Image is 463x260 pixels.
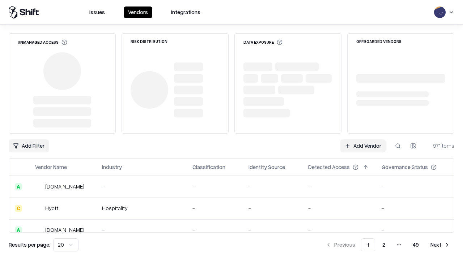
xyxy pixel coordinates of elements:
div: Hyatt [45,204,58,212]
div: Classification [192,163,225,171]
div: - [102,226,181,234]
div: - [249,183,297,190]
div: Detected Access [308,163,350,171]
div: A [15,183,22,190]
img: intrado.com [35,183,42,190]
div: Unmanaged Access [18,39,67,45]
div: Governance Status [382,163,428,171]
button: Next [426,238,454,251]
div: [DOMAIN_NAME] [45,226,84,234]
a: Add Vendor [340,139,386,152]
div: 971 items [425,142,454,149]
button: Integrations [167,6,205,18]
div: Risk Distribution [131,39,167,43]
img: Hyatt [35,205,42,212]
div: - [192,183,237,190]
div: - [102,183,181,190]
button: 49 [407,238,425,251]
div: - [382,183,448,190]
div: - [249,204,297,212]
div: [DOMAIN_NAME] [45,183,84,190]
button: 1 [361,238,375,251]
div: - [382,204,448,212]
nav: pagination [321,238,454,251]
button: Add Filter [9,139,49,152]
div: - [192,204,237,212]
div: Data Exposure [243,39,283,45]
div: - [308,204,370,212]
div: C [15,205,22,212]
div: - [249,226,297,234]
div: - [308,183,370,190]
div: - [192,226,237,234]
button: 2 [377,238,391,251]
div: Offboarded Vendors [356,39,402,43]
div: Industry [102,163,122,171]
p: Results per page: [9,241,50,248]
div: A [15,226,22,234]
button: Vendors [124,6,152,18]
img: primesec.co.il [35,226,42,234]
div: - [308,226,370,234]
div: Identity Source [249,163,285,171]
div: Vendor Name [35,163,67,171]
div: Hospitality [102,204,181,212]
div: - [382,226,448,234]
button: Issues [85,6,109,18]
